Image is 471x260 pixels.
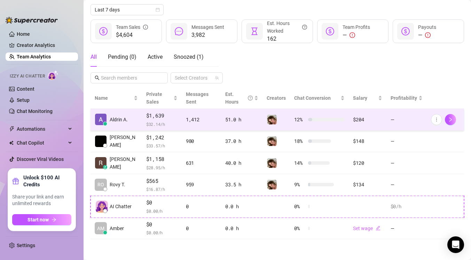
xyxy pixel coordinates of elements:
span: dollar-circle [326,27,334,35]
a: Home [17,31,30,37]
span: Start now [28,217,49,222]
span: $4,604 [116,31,148,39]
img: Angela Galo [95,136,107,147]
div: 980 [186,137,217,145]
span: search [95,75,100,80]
img: Amber [267,136,277,146]
th: Name [91,88,142,109]
th: Creators [262,88,290,109]
span: Chat Conversion [294,95,331,101]
span: $1,158 [146,155,178,163]
span: $ 32.14 /h [146,121,178,128]
img: Amber [267,115,277,124]
a: Setup [17,97,30,103]
strong: Unlock $100 AI Credits [23,174,71,188]
span: AM [97,225,104,232]
span: $1,242 [146,133,178,142]
span: 18 % [294,137,305,145]
span: $1,639 [146,112,178,120]
div: Pending ( 0 ) [108,53,136,61]
span: Payouts [418,24,436,30]
span: question-circle [248,90,253,106]
span: $0 [146,220,178,229]
span: $ 0.00 /h [146,208,178,214]
span: thunderbolt [9,126,15,132]
span: Private Sales [146,91,162,105]
div: 33.5 h [225,181,259,188]
span: exclamation-circle [350,32,355,38]
span: Profitability [391,95,417,101]
span: team [215,76,219,80]
td: — [386,109,427,131]
div: z [103,165,107,169]
td: — [386,174,427,196]
span: [PERSON_NAME] [110,155,138,171]
span: info-circle [143,23,148,31]
span: Snoozed ( 1 ) [174,54,204,60]
img: AI Chatter [48,70,58,80]
span: hourglass [250,27,259,35]
span: Amber [110,225,124,232]
span: 14 % [294,159,305,167]
span: Salary [353,95,367,101]
span: Chat Copilot [17,137,66,148]
span: exclamation-circle [425,32,431,38]
span: Izzy AI Chatter [10,73,45,80]
div: All [91,53,97,61]
div: 51.0 h [225,116,259,123]
span: arrow-right [52,217,56,222]
div: 631 [186,159,217,167]
div: 0.0 h [225,203,259,210]
div: Open Intercom Messenger [447,236,464,253]
img: Chat Copilot [9,140,14,145]
span: Rovy T. [110,181,125,188]
span: Share your link and earn unlimited rewards [12,194,71,207]
span: right [448,117,453,122]
span: Messages Sent [186,91,209,105]
span: $ 16.87 /h [146,186,178,193]
img: Amber [267,158,277,168]
span: Team Profits [343,24,370,30]
a: Chat Monitoring [17,108,53,114]
img: logo-BBDzfeDw.svg [6,17,58,24]
span: question-circle [302,19,307,35]
span: edit [376,226,380,230]
div: 40.0 h [225,159,259,167]
div: $120 [353,159,382,167]
a: Discover Viral Videos [17,156,64,162]
td: — [386,152,427,174]
a: Content [17,86,34,92]
span: dollar-circle [401,27,410,35]
div: $148 [353,137,382,145]
a: Set wageedit [353,226,380,231]
img: Razil Suerte [95,157,107,169]
span: $0 [146,198,178,207]
span: Messages Sent [191,24,224,30]
div: $0 /h [391,203,423,210]
div: — [418,31,436,39]
div: Team Sales [116,23,148,31]
span: Aldrin A. [110,116,128,123]
div: Est. Hours Worked [267,19,307,35]
span: gift [12,178,19,185]
span: 3,982 [191,31,224,39]
button: Start nowarrow-right [12,214,71,225]
span: RO [97,181,104,188]
span: more [434,117,439,122]
input: Search members [101,74,158,82]
span: Last 7 days [95,5,159,15]
span: AI Chatter [110,203,132,210]
td: — [386,218,427,239]
span: 0 % [294,225,305,232]
span: [PERSON_NAME] [110,133,138,149]
span: 162 [267,35,307,43]
td: — [386,131,427,153]
div: 37.0 h [225,137,259,145]
div: 0 [186,203,217,210]
span: Active [148,54,163,60]
span: $ 0.00 /h [146,229,178,236]
div: 1,412 [186,116,217,123]
div: Est. Hours [225,90,253,106]
a: Settings [17,243,35,248]
span: 12 % [294,116,305,123]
